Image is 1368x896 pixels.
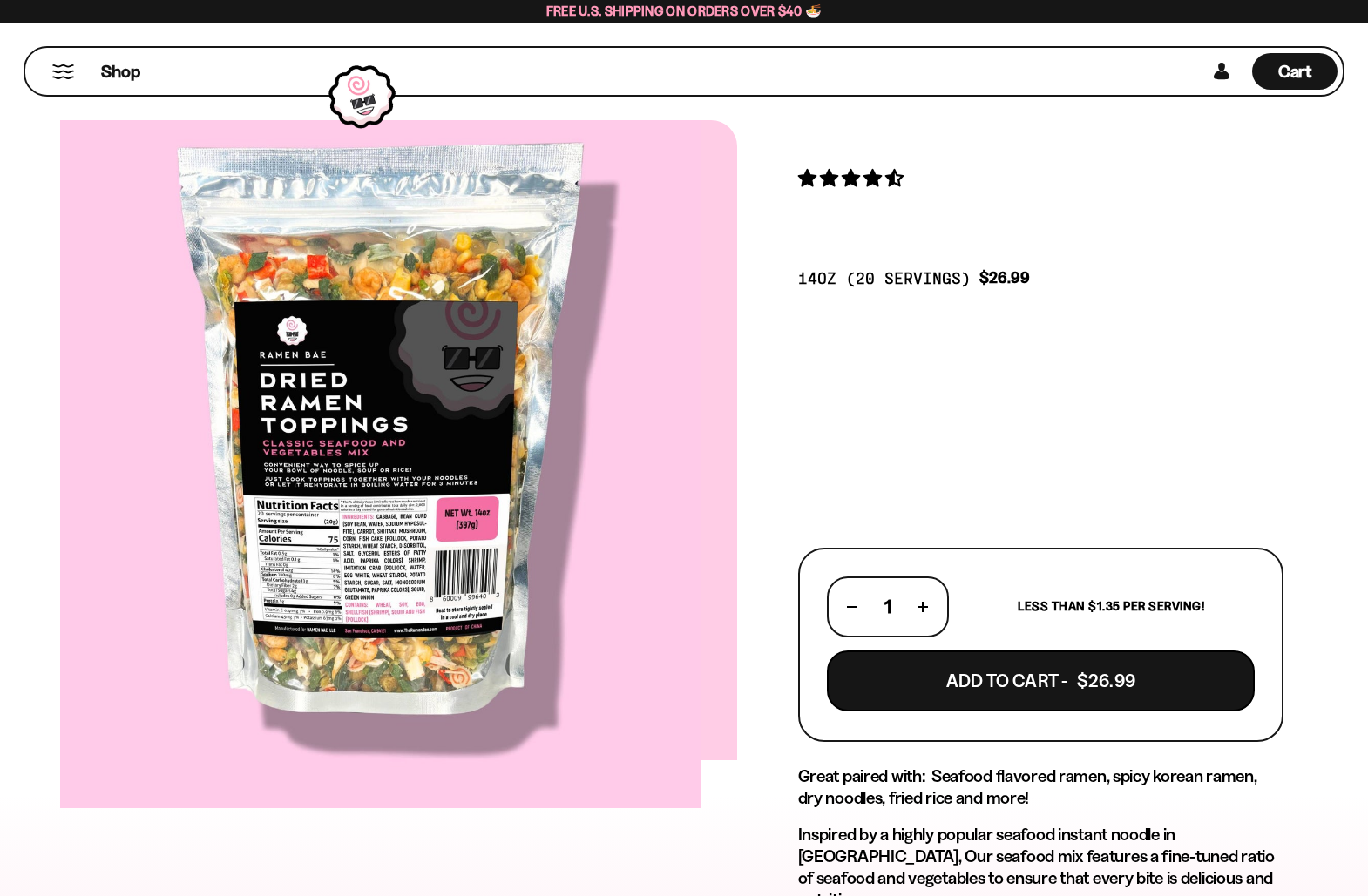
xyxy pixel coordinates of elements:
span: 1 [884,596,891,617]
a: Shop [101,53,140,90]
a: Cart [1252,48,1338,95]
button: Add To Cart - $26.99 [827,650,1255,711]
span: Shop [101,60,140,84]
button: Mobile Menu Trigger [51,64,75,79]
b: $26.99 [979,266,1030,290]
span: 14oz (20 servings) [798,266,971,290]
h2: Great paired with: Seafood flavored ramen, spicy korean ramen, dry noodles, fried rice and more! [798,765,1283,809]
span: Cart [1278,61,1312,82]
span: 4.68 stars [798,167,907,189]
span: Free U.S. Shipping on Orders over $40 🍜 [546,3,823,19]
p: Less than $1.35 per serving! [1018,599,1204,615]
